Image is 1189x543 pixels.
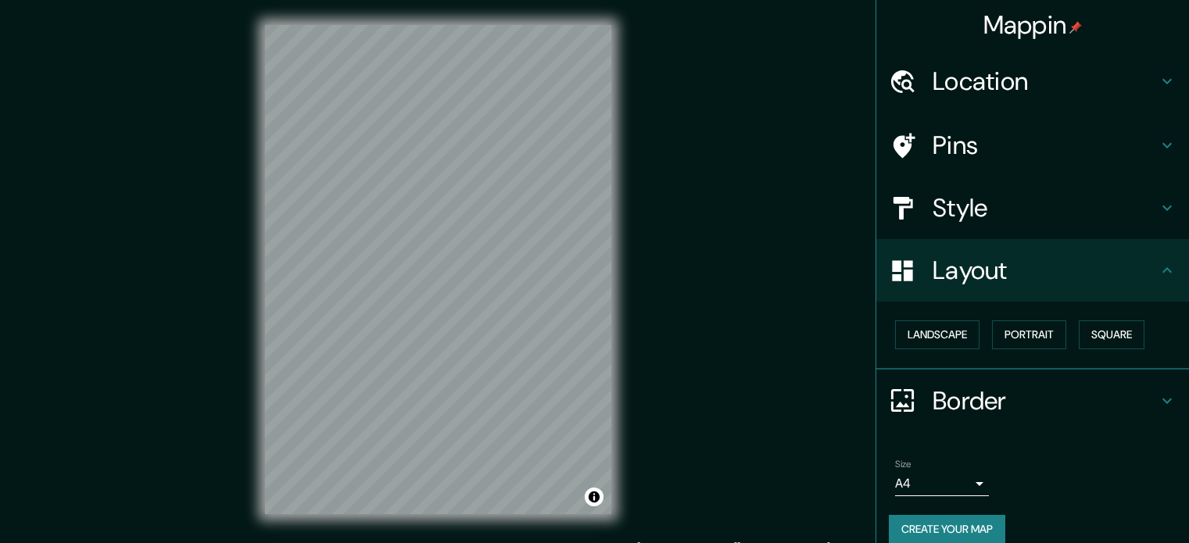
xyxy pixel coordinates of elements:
div: Style [876,177,1189,239]
h4: Mappin [983,9,1083,41]
label: Size [895,457,911,470]
button: Square [1079,320,1144,349]
h4: Style [933,192,1158,223]
canvas: Map [265,25,611,514]
button: Landscape [895,320,979,349]
div: A4 [895,471,989,496]
img: pin-icon.png [1069,21,1082,34]
h4: Location [933,66,1158,97]
div: Border [876,370,1189,432]
iframe: Help widget launcher [1050,482,1172,526]
h4: Border [933,385,1158,416]
div: Location [876,50,1189,113]
div: Pins [876,114,1189,177]
div: Layout [876,239,1189,302]
h4: Layout [933,255,1158,286]
h4: Pins [933,130,1158,161]
button: Toggle attribution [585,488,603,506]
button: Portrait [992,320,1066,349]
